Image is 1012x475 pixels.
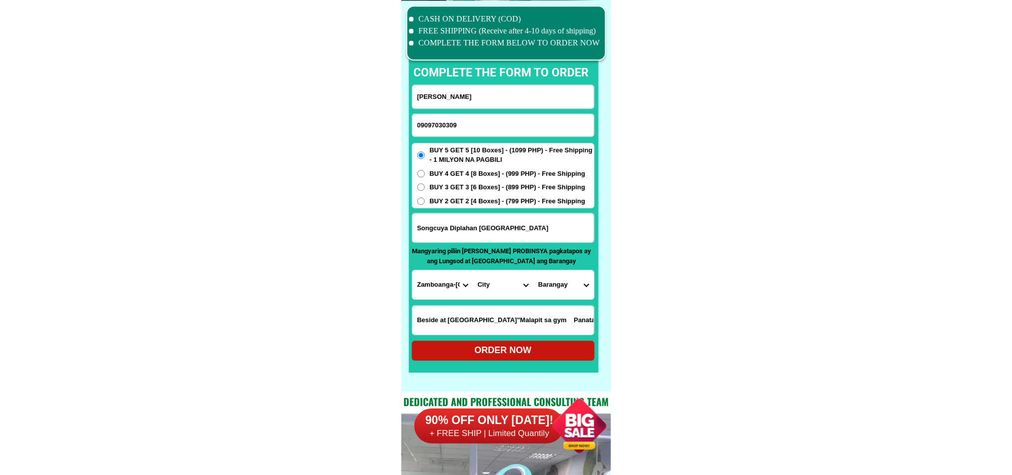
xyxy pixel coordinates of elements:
[533,270,594,299] select: Select commune
[412,344,595,357] div: ORDER NOW
[417,183,425,191] input: BUY 3 GET 3 [6 Boxes] - (899 PHP) - Free Shipping
[430,145,594,165] span: BUY 5 GET 5 [10 Boxes] - (1099 PHP) - Free Shipping - 1 MILYON NA PAGBILI
[430,169,586,179] span: BUY 4 GET 4 [8 Boxes] - (999 PHP) - Free Shipping
[417,151,425,159] input: BUY 5 GET 5 [10 Boxes] - (1099 PHP) - Free Shipping - 1 MILYON NA PAGBILI
[412,213,594,242] input: Input address
[414,413,564,428] h6: 90% OFF ONLY [DATE]!
[409,37,601,49] li: COMPLETE THE FORM BELOW TO ORDER NOW
[412,246,592,266] p: Mangyaring piliin [PERSON_NAME] PROBINSYA pagkatapos ay ang Lungsod at [GEOGRAPHIC_DATA] ang Bara...
[414,428,564,439] h6: + FREE SHIP | Limited Quantily
[412,114,594,136] input: Input phone_number
[412,85,594,108] input: Input full_name
[412,306,594,335] input: Input LANDMARKOFLOCATION
[404,64,599,82] p: complete the form to order
[401,394,611,409] h2: Dedicated and professional consulting team
[430,196,586,206] span: BUY 2 GET 2 [4 Boxes] - (799 PHP) - Free Shipping
[417,170,425,177] input: BUY 4 GET 4 [8 Boxes] - (999 PHP) - Free Shipping
[473,270,533,299] select: Select district
[430,182,586,192] span: BUY 3 GET 3 [6 Boxes] - (899 PHP) - Free Shipping
[417,197,425,205] input: BUY 2 GET 2 [4 Boxes] - (799 PHP) - Free Shipping
[412,270,473,299] select: Select province
[409,25,601,37] li: FREE SHIPPING (Receive after 4-10 days of shipping)
[409,13,601,25] li: CASH ON DELIVERY (COD)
